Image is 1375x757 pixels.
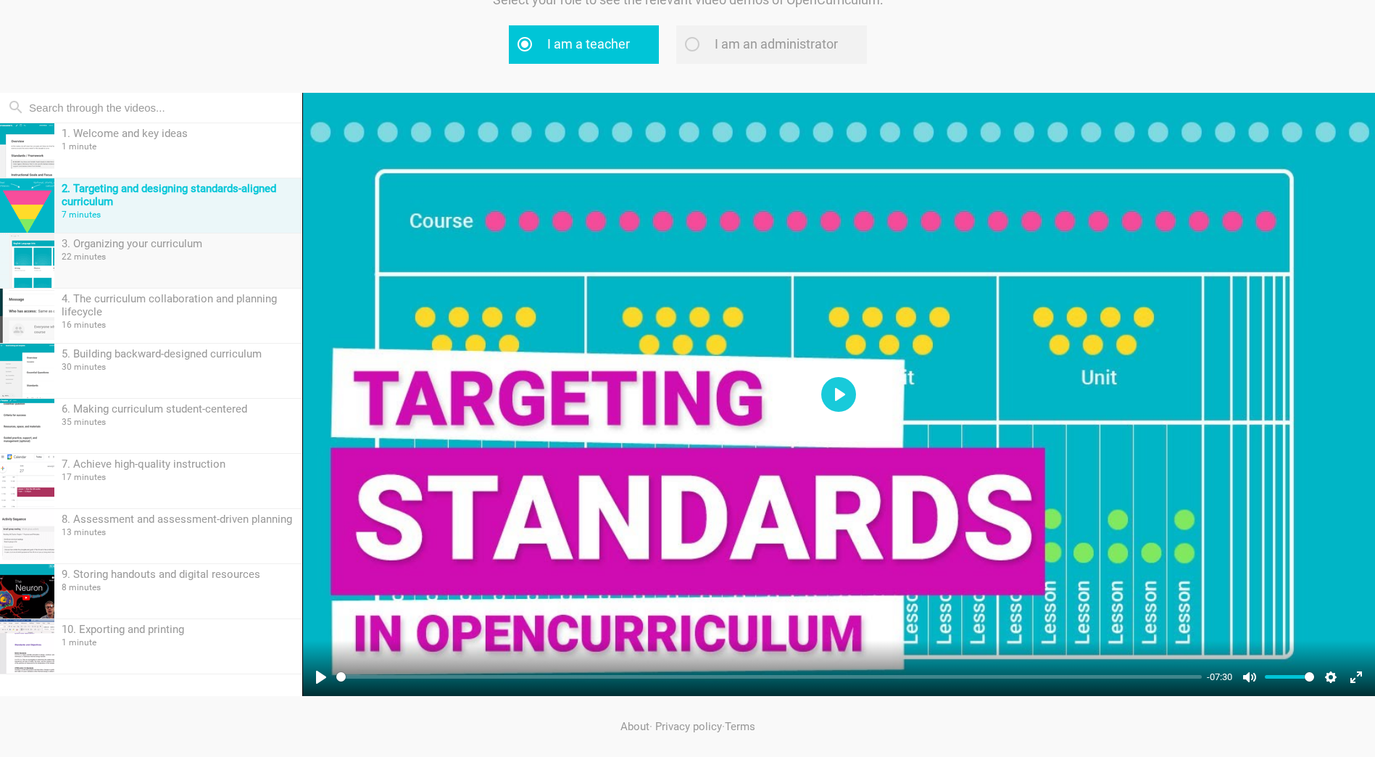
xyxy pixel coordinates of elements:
[62,347,295,360] div: 5. Building backward-designed curriculum
[62,472,295,482] div: 17 minutes
[336,670,1202,684] input: Seek
[62,320,295,330] div: 16 minutes
[62,127,295,140] div: 1. Welcome and key ideas
[253,696,1123,757] div: · ·
[62,182,295,208] div: 2. Targeting and designing standards-aligned curriculum
[62,582,295,592] div: 8 minutes
[62,141,295,152] div: 1 minute
[62,623,295,636] div: 10. Exporting and printing
[62,252,295,262] div: 22 minutes
[1203,669,1236,685] div: Current time
[62,292,295,318] div: 4. The curriculum collaboration and planning lifecycle
[62,237,295,250] div: 3. Organizing your curriculum
[62,417,295,427] div: 35 minutes
[62,527,295,537] div: 13 minutes
[62,210,295,220] div: 7 minutes
[620,720,649,733] a: About
[62,458,295,471] div: 7. Achieve high-quality instruction
[509,25,659,64] label: I am a teacher
[62,568,295,581] div: 9. Storing handouts and digital resources
[62,637,295,648] div: 1 minute
[725,720,755,733] a: Terms
[62,513,295,526] div: 8. Assessment and assessment-driven planning
[62,362,295,372] div: 30 minutes
[676,25,867,64] label: I am an administrator
[62,402,295,415] div: 6. Making curriculum student-centered
[310,666,333,689] button: Play, 3. Targeting competencies (Teacher)
[821,377,856,412] button: Play, 3. Targeting competencies (Teacher)
[655,720,722,733] a: Privacy policy
[1265,670,1314,684] input: Volume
